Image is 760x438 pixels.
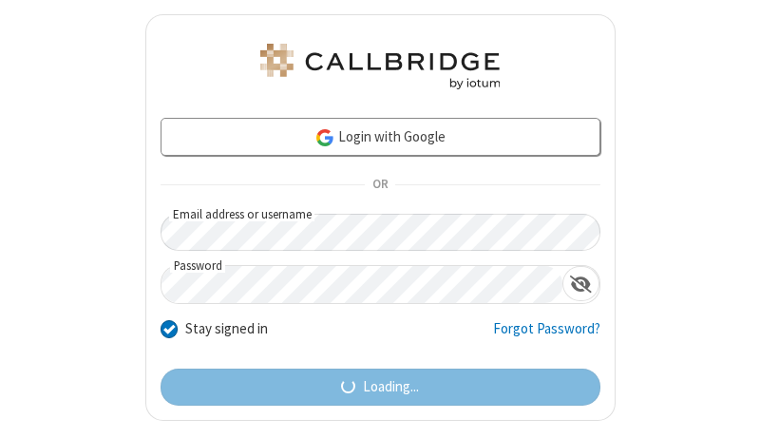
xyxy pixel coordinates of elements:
span: Loading... [363,376,419,398]
iframe: Chat [712,389,746,425]
label: Stay signed in [185,318,268,340]
input: Email address or username [161,214,600,251]
span: OR [365,172,395,199]
a: Login with Google [161,118,600,156]
input: Password [161,266,562,303]
img: google-icon.png [314,127,335,148]
a: Forgot Password? [493,318,600,354]
img: Astra [256,44,503,89]
div: Show password [562,266,599,301]
button: Loading... [161,369,600,407]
